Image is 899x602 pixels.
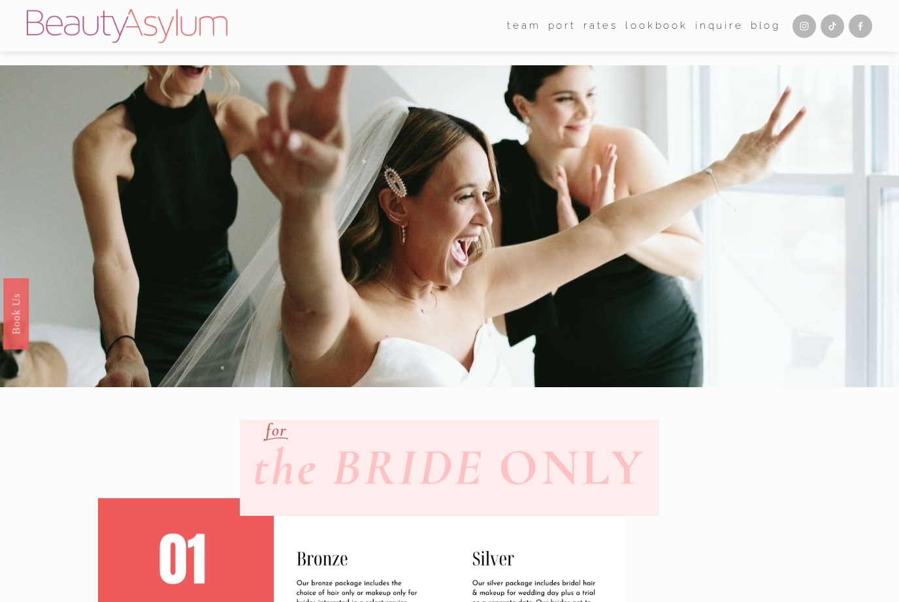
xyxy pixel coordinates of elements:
a: Blog [751,16,781,36]
strong: ONLY [499,436,646,499]
img: Beauty Asylum | Bridal Hair &amp; Makeup Charlotte &amp; Atlanta [27,9,227,43]
a: Book Us [3,278,29,349]
a: TikTok [821,14,844,38]
a: Facebook [849,14,872,38]
em: the BRIDE [253,436,485,499]
a: Rates [583,16,618,36]
a: folder dropdown [507,16,540,36]
em: for [266,419,287,441]
a: port [548,16,576,36]
span: team [507,17,540,35]
a: Inquire [695,16,744,36]
a: Instagram [793,14,816,38]
a: Lookbook [625,16,688,36]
